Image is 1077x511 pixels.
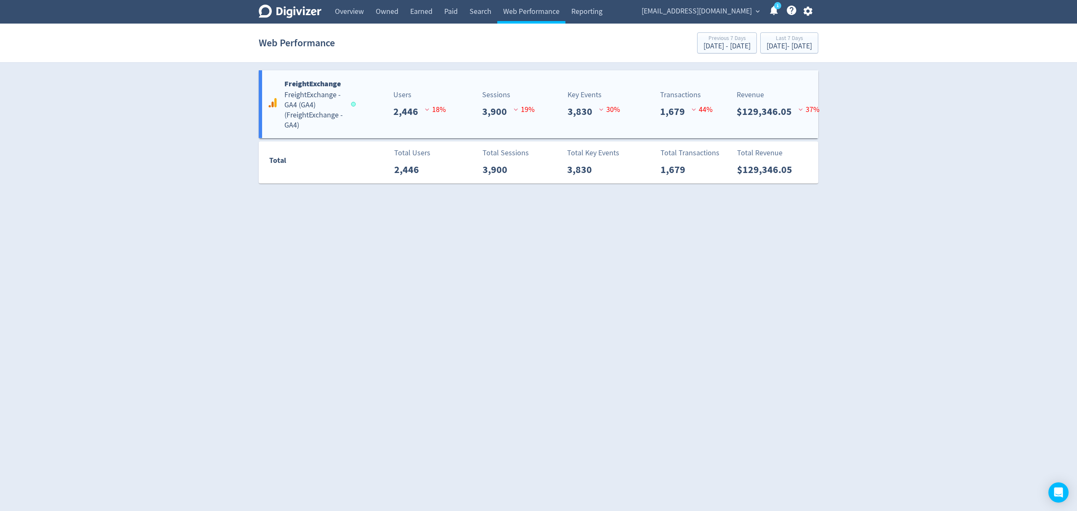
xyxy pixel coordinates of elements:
p: 19 % [514,104,535,115]
p: 18 % [425,104,446,115]
p: 2,446 [393,104,425,119]
p: $129,346.05 [737,104,798,119]
p: Total Key Events [567,147,619,159]
div: Previous 7 Days [703,35,751,43]
span: Data last synced: 17 Sep 2025, 12:01pm (AEST) [351,102,358,106]
p: $129,346.05 [737,162,799,177]
p: 3,830 [568,104,599,119]
p: 3,830 [567,162,599,177]
p: Total Sessions [483,147,529,159]
p: Transactions [660,89,701,101]
p: Total Transactions [661,147,719,159]
p: 2,446 [394,162,426,177]
b: FreightExchange [284,79,341,89]
h1: Web Performance [259,29,335,56]
p: 37 % [798,104,820,115]
p: 1,679 [660,104,692,119]
h5: FreightExchange - GA4 (GA4) ( FreightExchange - GA4 ) [284,90,343,130]
div: [DATE] - [DATE] [767,43,812,50]
span: expand_more [754,8,761,15]
button: Previous 7 Days[DATE] - [DATE] [697,32,757,53]
a: 1 [774,2,781,9]
p: Users [393,89,411,101]
p: Key Events [568,89,602,101]
span: [EMAIL_ADDRESS][DOMAIN_NAME] [642,5,752,18]
text: 1 [777,3,779,9]
p: Total Revenue [737,147,783,159]
p: Sessions [482,89,510,101]
button: Last 7 Days[DATE]- [DATE] [760,32,818,53]
p: 3,900 [482,104,514,119]
p: 3,900 [483,162,514,177]
div: Open Intercom Messenger [1048,482,1069,503]
button: [EMAIL_ADDRESS][DOMAIN_NAME] [639,5,762,18]
p: 1,679 [661,162,692,177]
p: 30 % [599,104,620,115]
div: [DATE] - [DATE] [703,43,751,50]
div: Last 7 Days [767,35,812,43]
a: FreightExchangeFreightExchange - GA4 (GA4)(FreightExchange - GA4)Users2,446 18%Sessions3,900 19%K... [259,70,818,138]
p: Revenue [737,89,764,101]
div: Total [269,154,352,170]
svg: Google Analytics [268,98,278,108]
p: Total Users [394,147,430,159]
